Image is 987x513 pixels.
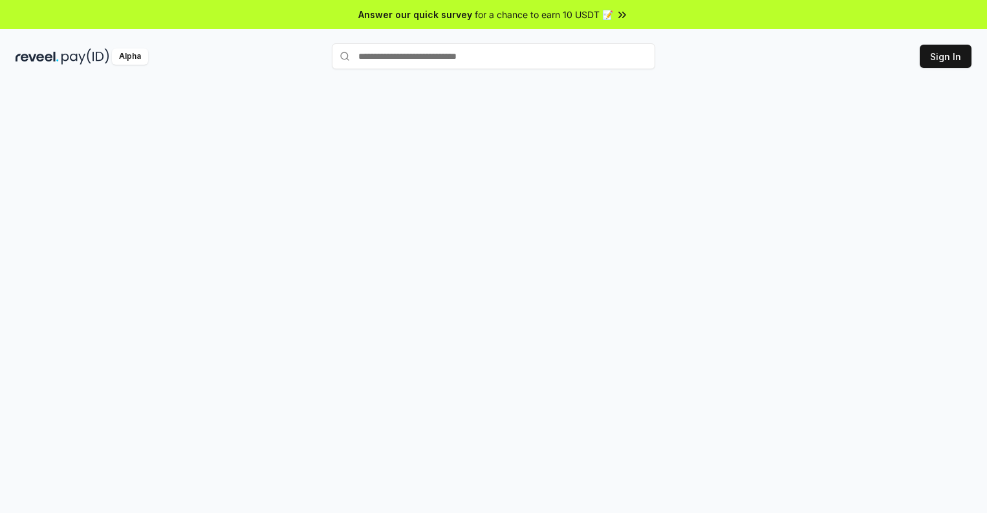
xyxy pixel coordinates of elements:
[16,49,59,65] img: reveel_dark
[920,45,971,68] button: Sign In
[475,8,613,21] span: for a chance to earn 10 USDT 📝
[112,49,148,65] div: Alpha
[358,8,472,21] span: Answer our quick survey
[61,49,109,65] img: pay_id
